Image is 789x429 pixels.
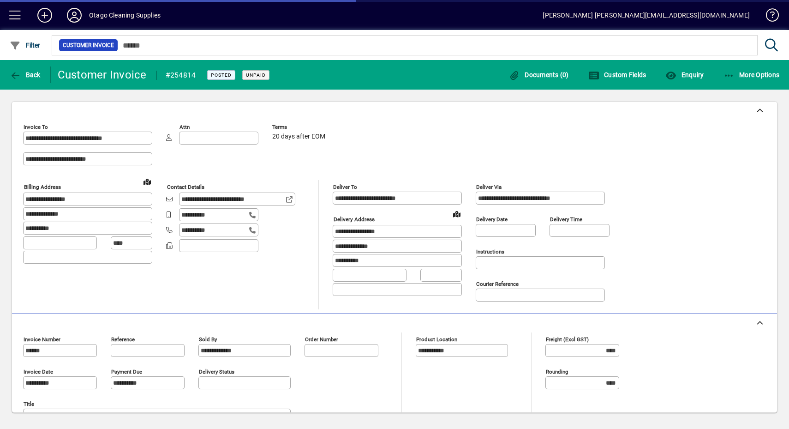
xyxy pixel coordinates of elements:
span: Filter [10,42,41,49]
span: Posted [211,72,232,78]
button: Profile [60,7,89,24]
span: Customer Invoice [63,41,114,50]
mat-label: Delivery status [199,369,234,375]
mat-label: Rounding [546,369,568,375]
span: Custom Fields [588,71,646,79]
mat-label: Payment due [111,369,142,375]
mat-label: Instructions [476,248,504,255]
button: Back [7,66,43,83]
mat-label: Invoice number [24,336,60,343]
mat-label: Delivery date [476,216,508,223]
button: Add [30,7,60,24]
mat-label: Attn [179,124,190,130]
a: Knowledge Base [759,2,777,32]
mat-label: Courier Reference [476,281,519,287]
div: #254814 [166,68,196,83]
button: Filter [7,37,43,54]
a: View on map [140,174,155,189]
button: Custom Fields [586,66,649,83]
mat-label: Invoice date [24,369,53,375]
mat-label: Product location [416,336,457,343]
mat-label: Order number [305,336,338,343]
div: Customer Invoice [58,67,147,82]
button: Documents (0) [507,66,571,83]
span: Enquiry [665,71,704,79]
mat-label: Invoice To [24,124,48,130]
mat-label: Sold by [199,336,217,343]
button: More Options [721,66,782,83]
span: Documents (0) [509,71,569,79]
span: Terms [272,124,328,130]
mat-label: Delivery time [550,216,582,223]
mat-label: Reference [111,336,135,343]
span: More Options [723,71,780,79]
a: View on map [449,206,464,221]
mat-label: Title [24,401,34,407]
mat-label: Freight (excl GST) [546,336,589,343]
div: [PERSON_NAME] [PERSON_NAME][EMAIL_ADDRESS][DOMAIN_NAME] [543,8,750,23]
span: Unpaid [246,72,266,78]
mat-label: Deliver via [476,184,502,190]
div: Otago Cleaning Supplies [89,8,161,23]
span: Back [10,71,41,79]
mat-label: Deliver To [333,184,357,190]
span: 20 days after EOM [272,133,325,140]
button: Enquiry [663,66,706,83]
